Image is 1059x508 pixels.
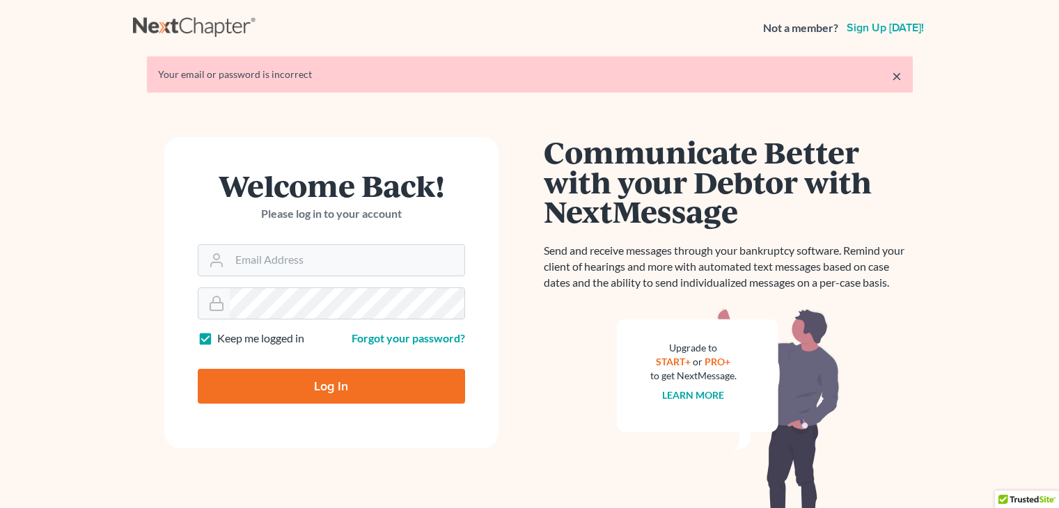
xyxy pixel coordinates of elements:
h1: Communicate Better with your Debtor with NextMessage [544,137,913,226]
a: × [892,68,902,84]
a: Sign up [DATE]! [844,22,927,33]
input: Log In [198,369,465,404]
div: to get NextMessage. [650,369,737,383]
a: Forgot your password? [352,331,465,344]
strong: Not a member? [763,20,838,36]
input: Email Address [230,245,464,276]
p: Send and receive messages through your bankruptcy software. Remind your client of hearings and mo... [544,243,913,291]
a: START+ [656,356,691,367]
label: Keep me logged in [217,331,304,347]
a: PRO+ [705,356,730,367]
a: Learn more [662,389,724,401]
span: or [693,356,703,367]
p: Please log in to your account [198,206,465,222]
div: Your email or password is incorrect [158,68,902,81]
div: Upgrade to [650,341,737,355]
h1: Welcome Back! [198,170,465,200]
